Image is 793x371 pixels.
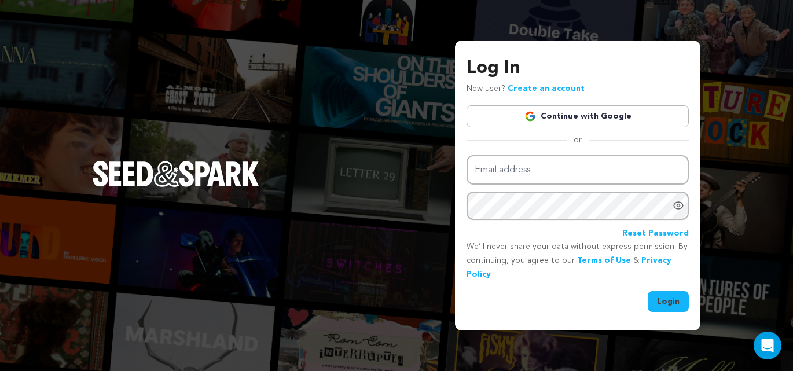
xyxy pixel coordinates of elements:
[467,54,689,82] h3: Log In
[622,227,689,241] a: Reset Password
[508,85,585,93] a: Create an account
[467,256,671,278] a: Privacy Policy
[754,332,781,359] div: Open Intercom Messenger
[93,161,259,186] img: Seed&Spark Logo
[467,82,585,96] p: New user?
[524,111,536,122] img: Google logo
[648,291,689,312] button: Login
[577,256,631,265] a: Terms of Use
[467,105,689,127] a: Continue with Google
[467,240,689,281] p: We’ll never share your data without express permission. By continuing, you agree to our & .
[93,161,259,210] a: Seed&Spark Homepage
[673,200,684,211] a: Show password as plain text. Warning: this will display your password on the screen.
[567,134,589,146] span: or
[467,155,689,185] input: Email address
